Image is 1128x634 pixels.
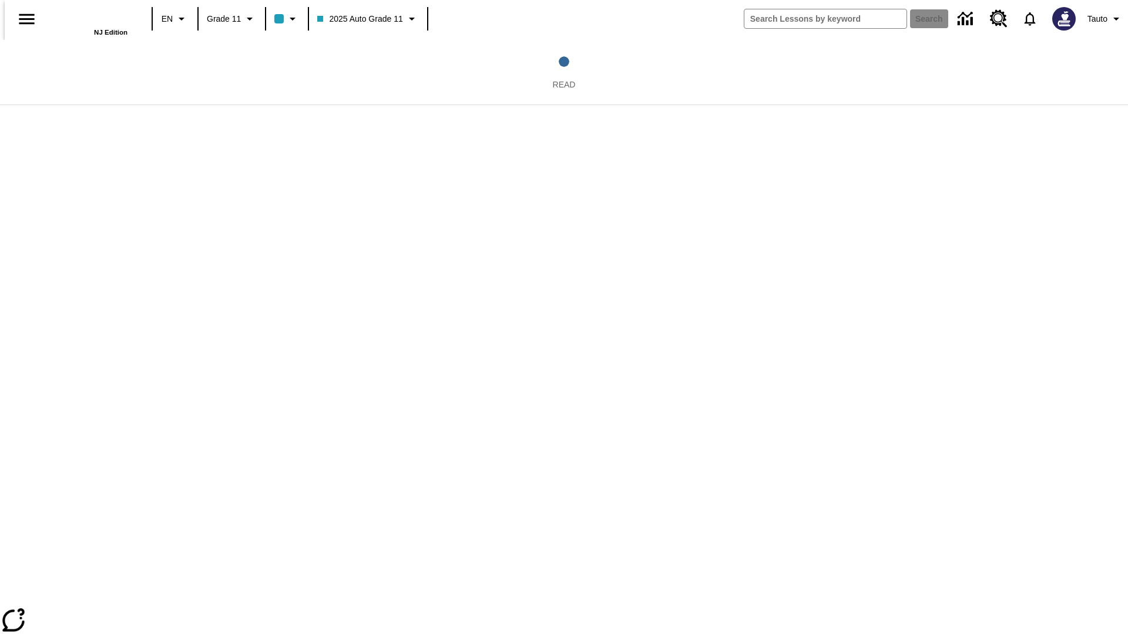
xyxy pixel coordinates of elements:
button: Read step 1 of 1 [412,40,716,104]
div: Home [51,4,127,36]
span: Tauto [1087,13,1107,25]
button: Class color is light blue. Change class color [270,8,304,29]
span: 2025 Auto Grade 11 [317,13,402,25]
button: Language: EN, Select a language [156,8,194,29]
button: Grade: Grade 11, Select a grade [202,8,261,29]
span: Grade 11 [207,13,241,25]
button: Class: 2025 Auto Grade 11, Select your class [313,8,423,29]
img: Avatar [1052,7,1076,31]
button: Open side menu [9,2,44,36]
span: NJ Edition [94,29,127,36]
button: Select a new avatar [1045,4,1083,34]
a: Data Center [951,3,983,35]
span: EN [162,13,173,25]
a: Resource Center, Will open in new tab [983,3,1015,35]
a: Notifications [1015,4,1045,34]
span: Read [553,80,576,89]
input: search field [744,9,907,28]
button: Profile/Settings [1083,8,1128,29]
